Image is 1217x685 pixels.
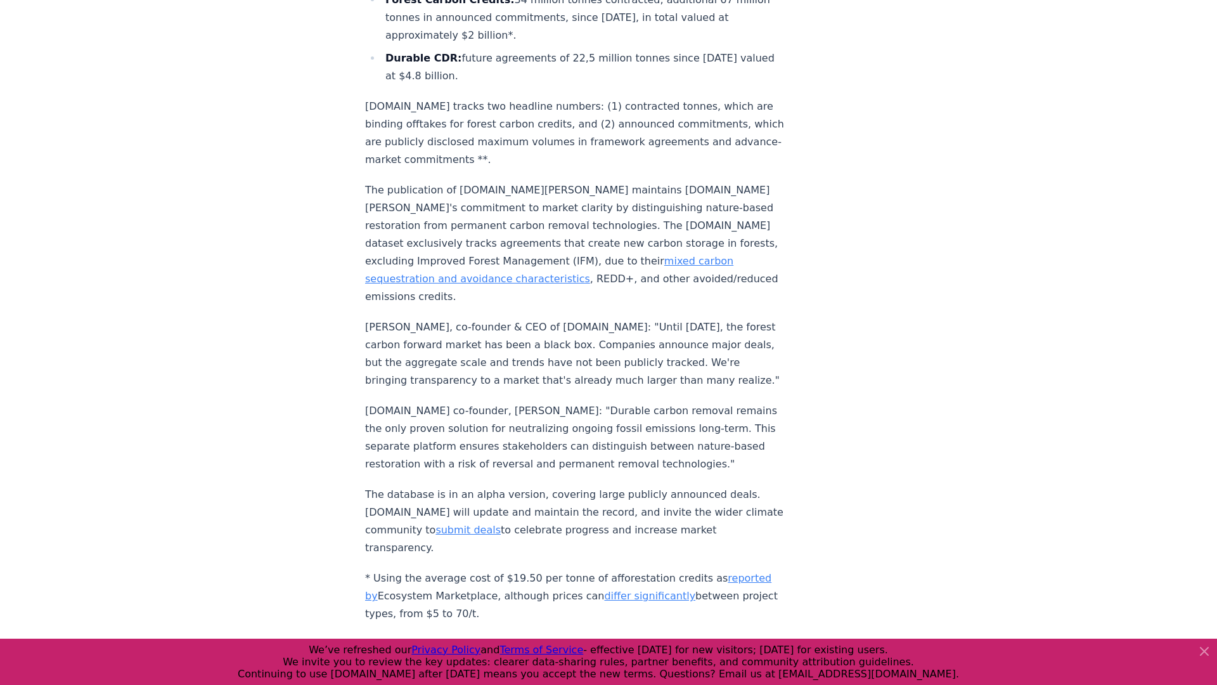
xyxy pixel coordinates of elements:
p: The publication of [DOMAIN_NAME][PERSON_NAME] maintains [DOMAIN_NAME][PERSON_NAME]'s commitment t... [365,181,785,306]
a: submit deals [435,524,501,536]
p: [DOMAIN_NAME] co-founder, [PERSON_NAME]: "Durable carbon removal remains the only proven solution... [365,402,785,473]
strong: Durable CDR: [385,52,461,64]
p: [DOMAIN_NAME] tracks two headline numbers: (1) contracted tonnes, which are binding offtakes for ... [365,98,785,169]
p: * Using the average cost of $19.50 per tonne of afforestation credits as Ecosystem Marketplace, a... [365,570,785,623]
p: [PERSON_NAME], co-founder & CEO of [DOMAIN_NAME]: "Until [DATE], the forest carbon forward market... [365,318,785,389]
p: The database is in an alpha version, covering large publicly announced deals. [DOMAIN_NAME] will ... [365,486,785,557]
a: differ significantly [604,590,695,602]
li: future agreements of 22,5 million tonnes since [DATE] valued at $4.8 billion. [382,49,785,85]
